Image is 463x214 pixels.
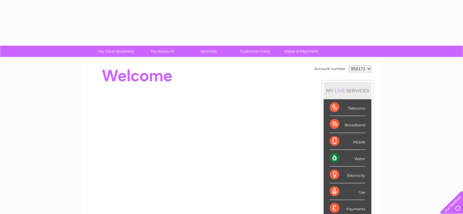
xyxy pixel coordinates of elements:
[330,99,365,116] div: Telecoms
[230,46,280,57] a: Customer Help
[330,116,365,133] div: Broadband
[330,150,365,167] div: Water
[324,82,371,99] div: MY SERVICES
[184,46,234,57] a: Services
[330,133,365,150] div: Mobile
[330,167,365,183] div: Electricity
[313,64,347,74] td: Account number
[333,88,346,93] div: LIVE
[330,183,365,200] div: Gas
[137,46,188,57] a: My Account
[276,46,326,57] a: Make A Payment
[91,46,141,57] a: My Clear Business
